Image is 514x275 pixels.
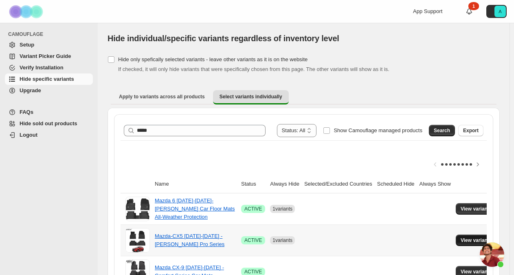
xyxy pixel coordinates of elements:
[20,64,64,71] span: Verify Installation
[499,9,502,14] text: A
[5,106,93,118] a: FAQs
[125,197,150,221] img: Mazda 6 2014-2026- Adrian Car Floor Mats All-Weather Protection
[244,206,262,212] span: ACTIVE
[5,39,93,51] a: Setup
[461,237,492,244] span: View variants
[302,175,375,193] th: Selected/Excluded Countries
[244,268,262,275] span: ACTIVE
[125,228,150,253] img: Mazda-CX5 2018-2026 - Adrian Car Mats Pro Series
[108,34,339,43] span: Hide individual/specific variants regardless of inventory level
[494,6,506,17] span: Avatar with initials A
[118,56,308,62] span: Hide only spefically selected variants - leave other variants as it is on the website
[472,159,483,170] button: Scroll table right one column
[413,8,442,14] span: App Support
[244,237,262,244] span: ACTIVE
[375,175,417,193] th: Scheduled Hide
[20,132,37,138] span: Logout
[5,129,93,141] a: Logout
[5,62,93,73] a: Verify Installation
[119,93,205,100] span: Apply to variants across all products
[465,7,473,16] a: 1
[152,175,239,193] th: Name
[155,197,235,220] a: Mazda 6 [DATE]-[DATE]- [PERSON_NAME] Car Floor Mats All-Weather Protection
[118,66,389,72] span: If checked, it will only hide variants that were specifically chosen from this page. The other va...
[20,87,41,93] span: Upgrade
[5,118,93,129] a: Hide sold out products
[5,85,93,96] a: Upgrade
[220,93,282,100] span: Select variants individually
[456,203,497,215] button: View variants
[112,90,211,103] button: Apply to variants across all products
[20,42,34,48] span: Setup
[8,31,94,38] span: CAMOUFLAGE
[213,90,289,104] button: Select variants individually
[155,233,224,247] a: Mazda-CX5 [DATE]-[DATE] - [PERSON_NAME] Pro Series
[334,127,422,133] span: Show Camouflage managed products
[480,242,504,267] div: Open chat
[268,175,302,193] th: Always Hide
[272,237,292,243] span: 1 variants
[20,120,77,126] span: Hide sold out products
[429,125,455,136] button: Search
[5,73,93,85] a: Hide specific variants
[417,175,453,193] th: Always Show
[20,76,74,82] span: Hide specific variants
[461,206,492,212] span: View variants
[456,235,497,246] button: View variants
[468,2,479,10] div: 1
[20,109,33,115] span: FAQs
[434,127,450,134] span: Search
[458,125,483,136] button: Export
[20,53,71,59] span: Variant Picker Guide
[272,206,292,212] span: 1 variants
[5,51,93,62] a: Variant Picker Guide
[461,268,492,275] span: View variants
[463,127,479,134] span: Export
[7,0,47,23] img: Camouflage
[486,5,507,18] button: Avatar with initials A
[239,175,268,193] th: Status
